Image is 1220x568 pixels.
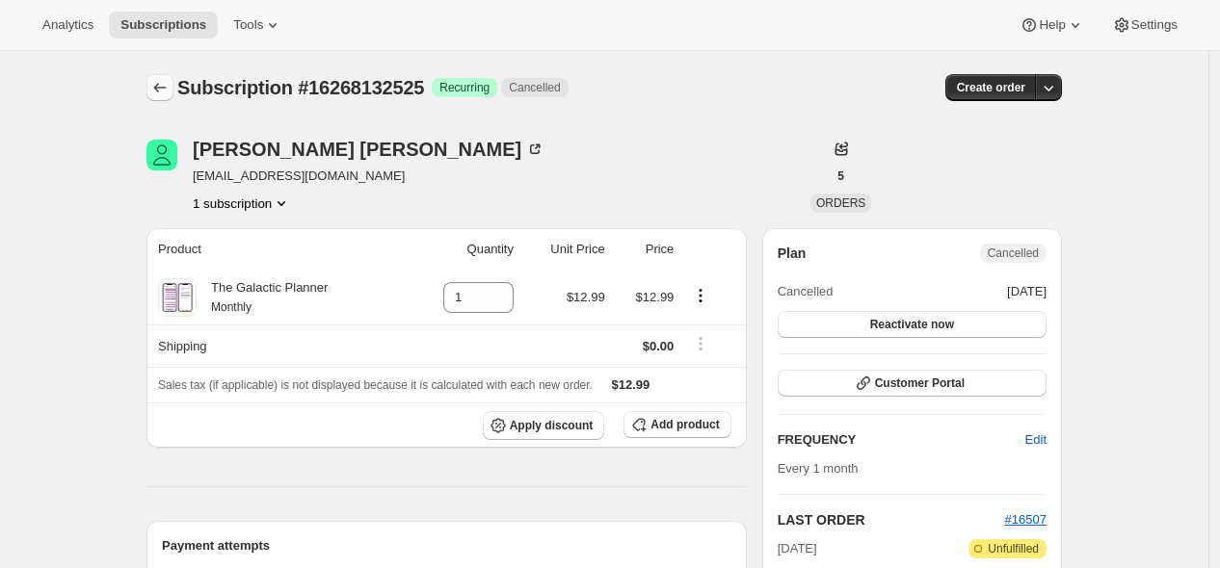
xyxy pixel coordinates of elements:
span: ORDERS [816,196,865,210]
button: Create order [945,74,1037,101]
span: $0.00 [643,339,675,353]
span: $12.99 [612,377,650,392]
button: Tools [222,12,294,39]
h2: Payment attempts [162,536,731,555]
button: Product actions [685,285,716,306]
span: Unfulfilled [988,541,1039,556]
span: 5 [837,168,844,184]
th: Price [611,228,680,271]
span: Recurring [439,80,490,95]
span: Cancelled [509,80,560,95]
span: Every 1 month [778,461,859,476]
th: Shipping [146,324,406,367]
th: Quantity [406,228,519,271]
span: Apply discount [510,418,594,433]
span: $12.99 [636,290,675,304]
span: Cancelled [988,245,1039,261]
button: Help [1008,12,1096,39]
button: Shipping actions [685,333,716,354]
th: Unit Price [519,228,611,271]
span: Customer Portal [875,375,965,391]
button: Edit [1014,425,1058,455]
span: Subscription #16268132525 [177,77,424,98]
div: [PERSON_NAME] [PERSON_NAME] [193,140,544,159]
span: $12.99 [567,290,605,304]
button: #16507 [1005,510,1047,529]
span: Reactivate now [870,317,954,332]
button: Apply discount [483,411,605,440]
span: Settings [1131,17,1178,33]
span: Cancelled [778,282,834,301]
span: [DATE] [1007,282,1047,301]
h2: FREQUENCY [778,430,1025,450]
span: Help [1039,17,1065,33]
button: 5 [826,163,856,190]
button: Add product [623,411,730,438]
button: Subscriptions [109,12,218,39]
img: product img [160,278,194,317]
span: Analytics [42,17,93,33]
button: Subscriptions [146,74,173,101]
h2: Plan [778,244,807,263]
span: Tools [233,17,263,33]
button: Customer Portal [778,370,1047,397]
button: Analytics [31,12,105,39]
a: #16507 [1005,512,1047,527]
small: Monthly [211,300,252,314]
th: Product [146,228,406,271]
span: Edit [1025,430,1047,450]
span: [DATE] [778,539,817,558]
button: Product actions [193,194,291,213]
div: The Galactic Planner [197,278,328,317]
span: Subscriptions [120,17,206,33]
span: james garthe [146,140,177,170]
span: [EMAIL_ADDRESS][DOMAIN_NAME] [193,167,544,186]
button: Reactivate now [778,311,1047,338]
h2: LAST ORDER [778,510,1005,529]
span: Sales tax (if applicable) is not displayed because it is calculated with each new order. [158,378,593,392]
span: Create order [957,80,1025,95]
span: Add product [650,417,719,432]
button: Settings [1101,12,1189,39]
